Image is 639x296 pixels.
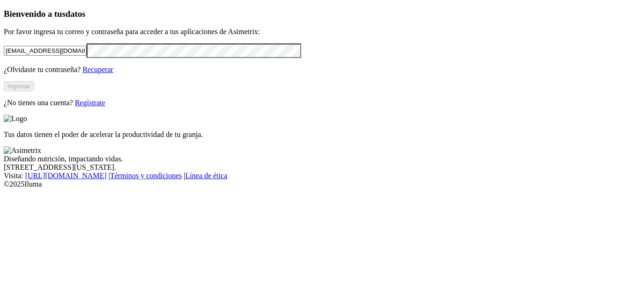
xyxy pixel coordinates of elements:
[4,28,635,36] p: Por favor ingresa tu correo y contraseña para acceder a tus aplicaciones de Asimetrix:
[4,163,635,172] div: [STREET_ADDRESS][US_STATE].
[4,180,635,188] div: © 2025 Iluma
[4,155,635,163] div: Diseñando nutrición, impactando vidas.
[4,146,41,155] img: Asimetrix
[4,46,87,56] input: Tu correo
[4,115,27,123] img: Logo
[65,9,86,19] span: datos
[4,172,635,180] div: Visita : | |
[4,65,635,74] p: ¿Olvidaste tu contraseña?
[4,81,34,91] button: Ingresar
[185,172,227,180] a: Línea de ética
[4,130,635,139] p: Tus datos tienen el poder de acelerar la productividad de tu granja.
[4,99,635,107] p: ¿No tienes una cuenta?
[75,99,105,107] a: Regístrate
[25,172,107,180] a: [URL][DOMAIN_NAME]
[4,9,635,19] h3: Bienvenido a tus
[110,172,182,180] a: Términos y condiciones
[82,65,113,73] a: Recuperar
